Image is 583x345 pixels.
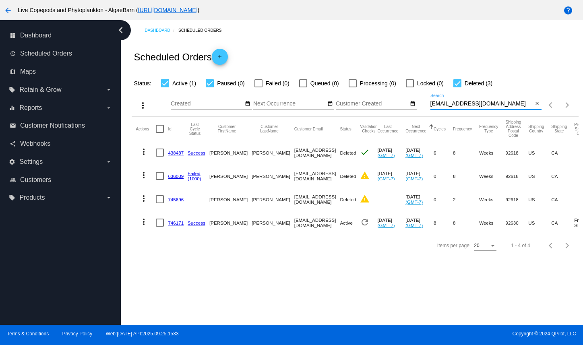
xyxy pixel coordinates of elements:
mat-cell: 0 [434,164,453,188]
span: Processing (0) [360,79,396,88]
mat-cell: 8 [453,164,479,188]
span: Failed (0) [266,79,289,88]
mat-cell: [PERSON_NAME] [252,141,294,164]
button: Change sorting for FrequencyType [479,124,498,133]
mat-icon: more_vert [139,194,149,203]
a: (GMT-7) [378,223,395,228]
mat-icon: check [360,147,370,157]
mat-cell: [DATE] [378,141,406,164]
i: update [10,50,16,57]
span: Locked (0) [417,79,444,88]
button: Change sorting for ShippingCountry [528,124,544,133]
a: (GMT-7) [405,176,423,181]
mat-cell: [PERSON_NAME] [209,188,252,211]
mat-cell: Weeks [479,211,505,234]
mat-header-cell: Actions [136,117,156,141]
a: 746171 [168,220,184,225]
a: Success [188,150,205,155]
mat-cell: [DATE] [405,211,434,234]
mat-cell: 6 [434,141,453,164]
mat-cell: 92618 [505,188,528,211]
span: Reports [19,104,42,112]
mat-cell: 92618 [505,164,528,188]
input: Search [430,101,533,107]
button: Change sorting for Cycles [434,126,446,131]
a: Terms & Conditions [7,331,49,337]
a: Failed [188,171,201,176]
button: Change sorting for CustomerLastName [252,124,287,133]
mat-icon: more_vert [139,170,149,180]
mat-cell: 8 [453,141,479,164]
button: Clear [533,100,542,108]
mat-cell: [PERSON_NAME] [252,188,294,211]
mat-cell: [DATE] [378,164,406,188]
i: chevron_left [114,24,127,37]
mat-cell: 92618 [505,141,528,164]
a: (GMT-7) [405,199,423,205]
i: arrow_drop_down [105,87,112,93]
button: Change sorting for Frequency [453,126,472,131]
div: 1 - 4 of 4 [511,243,530,248]
mat-icon: more_vert [139,147,149,157]
span: Status: [134,80,151,87]
i: settings [9,159,15,165]
a: map Maps [10,65,112,78]
mat-cell: [PERSON_NAME] [252,164,294,188]
mat-cell: Weeks [479,188,505,211]
span: Live Copepods and Phytoplankton - AlgaeBarn ( ) [18,7,199,13]
button: Change sorting for Status [340,126,351,131]
mat-cell: [EMAIL_ADDRESS][DOMAIN_NAME] [294,211,340,234]
div: Items per page: [437,243,471,248]
button: Next page [559,97,575,113]
mat-cell: [EMAIL_ADDRESS][DOMAIN_NAME] [294,188,340,211]
mat-cell: [EMAIL_ADDRESS][DOMAIN_NAME] [294,164,340,188]
mat-cell: [DATE] [405,188,434,211]
a: (GMT-7) [405,223,423,228]
span: Products [19,194,45,201]
button: Change sorting for ShippingPostcode [505,120,521,138]
mat-icon: add [215,54,225,64]
a: update Scheduled Orders [10,47,112,60]
mat-icon: warning [360,171,370,180]
mat-cell: Weeks [479,164,505,188]
h2: Scheduled Orders [134,49,227,65]
input: Customer Created [336,101,408,107]
mat-cell: [EMAIL_ADDRESS][DOMAIN_NAME] [294,141,340,164]
span: Dashboard [20,32,52,39]
mat-icon: more_vert [138,101,148,110]
a: 636009 [168,174,184,179]
mat-cell: US [528,188,551,211]
i: arrow_drop_down [105,105,112,111]
mat-cell: 8 [453,211,479,234]
mat-cell: [DATE] [378,211,406,234]
mat-cell: CA [551,188,574,211]
button: Previous page [543,97,559,113]
mat-icon: date_range [410,101,416,107]
a: 438487 [168,150,184,155]
span: Queued (0) [310,79,339,88]
span: Deleted [340,174,356,179]
button: Change sorting for LastOccurrenceUtc [378,124,399,133]
mat-cell: [PERSON_NAME] [209,211,252,234]
mat-icon: close [534,101,540,107]
input: Next Occurrence [253,101,326,107]
span: Paused (0) [217,79,244,88]
span: Scheduled Orders [20,50,72,57]
span: Copyright © 2024 QPilot, LLC [298,331,576,337]
i: arrow_drop_down [105,159,112,165]
i: people_outline [10,177,16,183]
span: Deleted [340,150,356,155]
i: arrow_drop_down [105,194,112,201]
mat-cell: 92630 [505,211,528,234]
span: Settings [19,158,43,165]
a: Privacy Policy [62,331,93,337]
span: Webhooks [20,140,50,147]
i: local_offer [9,194,15,201]
mat-cell: CA [551,211,574,234]
mat-icon: date_range [327,101,333,107]
span: Retain & Grow [19,86,61,93]
span: Deleted [340,197,356,202]
button: Change sorting for CustomerFirstName [209,124,244,133]
mat-icon: date_range [245,101,250,107]
span: Customers [20,176,51,184]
